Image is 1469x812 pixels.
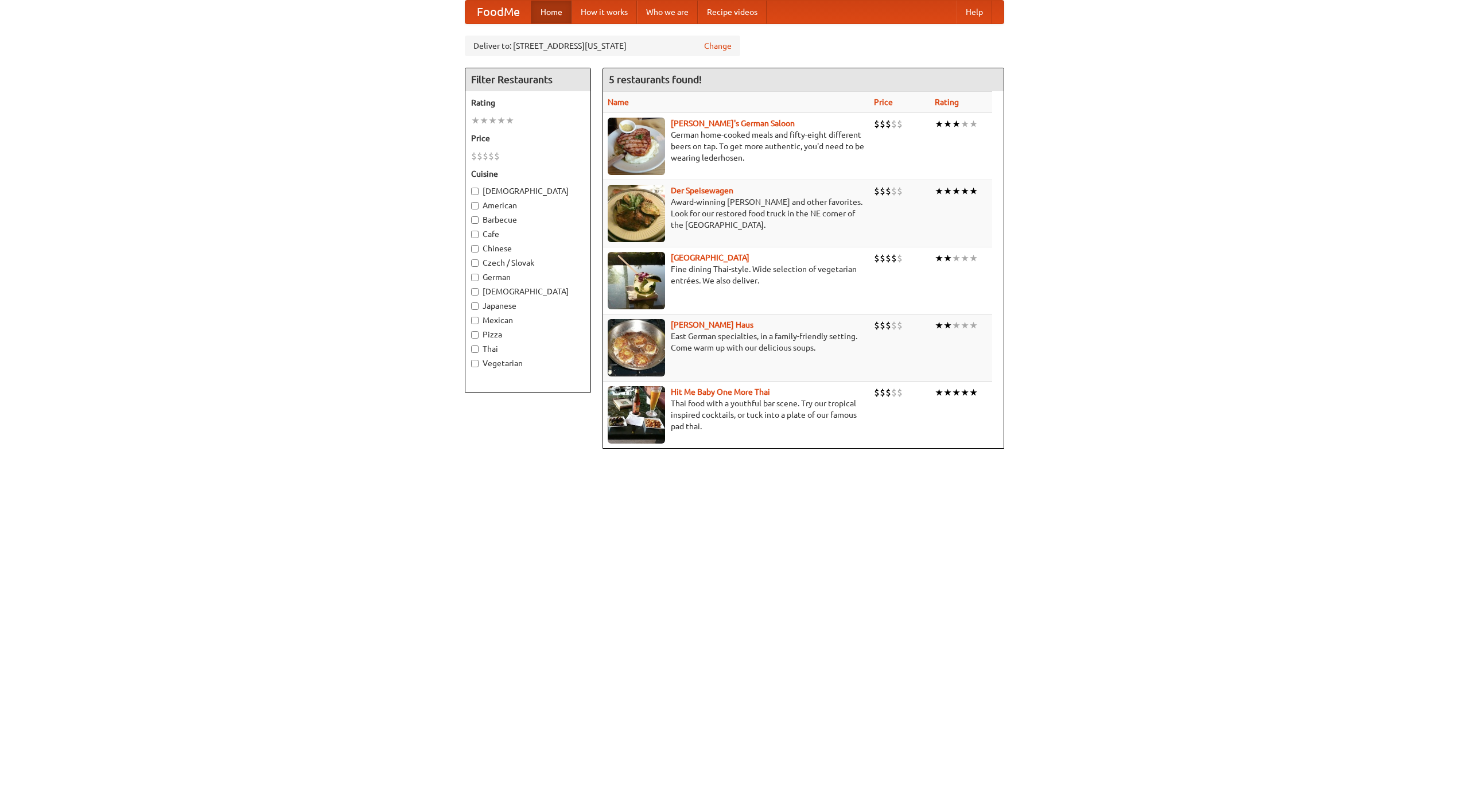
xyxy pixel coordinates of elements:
li: $ [874,386,880,399]
li: $ [897,252,903,265]
li: $ [891,252,897,265]
input: Mexican [471,317,479,324]
a: Hit Me Baby One More Thai [671,387,770,397]
label: [DEMOGRAPHIC_DATA] [471,286,585,297]
input: Japanese [471,302,479,310]
li: $ [874,185,880,197]
li: $ [880,185,885,197]
input: German [471,274,479,281]
li: ★ [969,319,978,332]
li: ★ [952,386,961,399]
label: Pizza [471,329,585,340]
li: ★ [952,185,961,197]
li: $ [880,252,885,265]
h5: Price [471,133,585,144]
label: Cafe [471,228,585,240]
li: ★ [943,118,952,130]
li: $ [874,118,880,130]
a: Help [957,1,992,24]
li: $ [874,319,880,332]
input: [DEMOGRAPHIC_DATA] [471,288,479,296]
li: $ [891,118,897,130]
a: FoodMe [465,1,531,24]
b: Der Speisewagen [671,186,733,195]
li: $ [891,319,897,332]
li: $ [897,386,903,399]
li: ★ [961,185,969,197]
p: Fine dining Thai-style. Wide selection of vegetarian entrées. We also deliver. [608,263,865,286]
img: kohlhaus.jpg [608,319,665,376]
img: babythai.jpg [608,386,665,444]
li: ★ [506,114,514,127]
a: Name [608,98,629,107]
li: ★ [935,319,943,332]
li: ★ [943,252,952,265]
li: $ [880,319,885,332]
li: ★ [935,185,943,197]
li: $ [885,386,891,399]
li: ★ [480,114,488,127]
input: Barbecue [471,216,479,224]
li: ★ [961,118,969,130]
li: ★ [935,252,943,265]
label: Mexican [471,314,585,326]
li: ★ [969,252,978,265]
input: Czech / Slovak [471,259,479,267]
li: $ [885,319,891,332]
label: German [471,271,585,283]
a: Who we are [637,1,698,24]
li: ★ [943,185,952,197]
input: Thai [471,345,479,353]
li: ★ [952,319,961,332]
li: $ [471,150,477,162]
img: satay.jpg [608,252,665,309]
li: $ [483,150,488,162]
img: speisewagen.jpg [608,185,665,242]
input: Cafe [471,231,479,238]
li: ★ [935,386,943,399]
li: ★ [935,118,943,130]
a: [PERSON_NAME]'s German Saloon [671,119,795,128]
p: German home-cooked meals and fifty-eight different beers on tap. To get more authentic, you'd nee... [608,129,865,164]
a: Price [874,98,893,107]
li: $ [897,185,903,197]
a: Home [531,1,572,24]
h4: Filter Restaurants [465,68,590,91]
li: ★ [969,118,978,130]
li: $ [494,150,500,162]
li: $ [885,252,891,265]
label: Vegetarian [471,358,585,369]
li: ★ [969,386,978,399]
li: ★ [952,118,961,130]
img: esthers.jpg [608,118,665,175]
input: Pizza [471,331,479,339]
li: $ [891,185,897,197]
li: $ [874,252,880,265]
label: Chinese [471,243,585,254]
li: ★ [961,252,969,265]
li: ★ [488,114,497,127]
a: [GEOGRAPHIC_DATA] [671,253,749,262]
h5: Cuisine [471,168,585,180]
li: $ [488,150,494,162]
b: [PERSON_NAME] Haus [671,320,753,329]
li: ★ [961,386,969,399]
li: $ [885,185,891,197]
a: Rating [935,98,959,107]
label: [DEMOGRAPHIC_DATA] [471,185,585,197]
li: $ [897,319,903,332]
li: ★ [969,185,978,197]
li: ★ [497,114,506,127]
li: ★ [471,114,480,127]
li: ★ [943,386,952,399]
li: $ [477,150,483,162]
a: How it works [572,1,637,24]
input: Chinese [471,245,479,252]
li: $ [885,118,891,130]
li: ★ [943,319,952,332]
div: Deliver to: [STREET_ADDRESS][US_STATE] [465,36,740,56]
label: Japanese [471,300,585,312]
p: Thai food with a youthful bar scene. Try our tropical inspired cocktails, or tuck into a plate of... [608,398,865,432]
